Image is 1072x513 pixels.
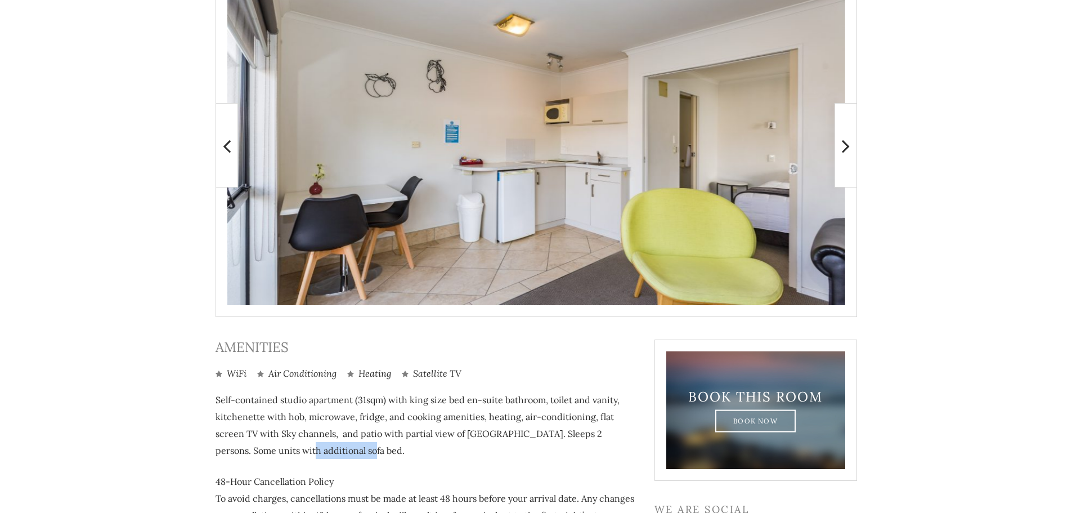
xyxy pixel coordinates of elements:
li: Air Conditioning [257,367,337,380]
a: Book Now [715,409,796,432]
h3: Amenities [216,340,638,356]
li: Heating [347,367,391,380]
li: WiFi [216,367,246,380]
h3: Book This Room [686,389,826,405]
p: Self-contained studio apartment (31sqm) with king size bed en-suite bathroom, toilet and vanity, ... [216,391,638,459]
li: Satellite TV [402,367,461,380]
